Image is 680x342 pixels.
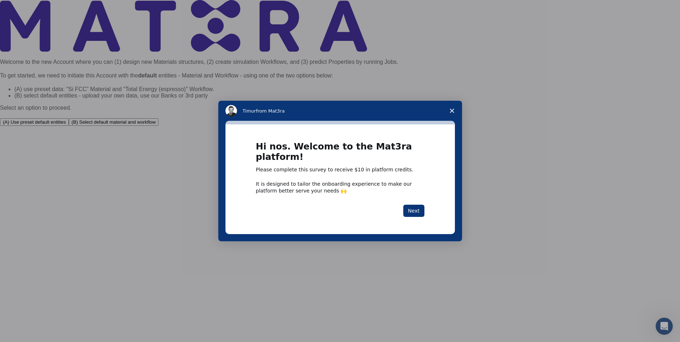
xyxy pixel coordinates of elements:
img: Profile image for Timur [225,105,237,117]
div: Please complete this survey to receive $10 in platform credits. [256,166,424,174]
button: Next [403,205,424,217]
div: It is designed to tailor the onboarding experience to make our platform better serve your needs 🙌 [256,181,424,194]
span: Close survey [442,101,462,121]
span: Support [14,5,40,11]
span: Timur [243,108,256,114]
h1: Hi nos. Welcome to the Mat3ra platform! [256,142,424,166]
span: from Mat3ra [256,108,285,114]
